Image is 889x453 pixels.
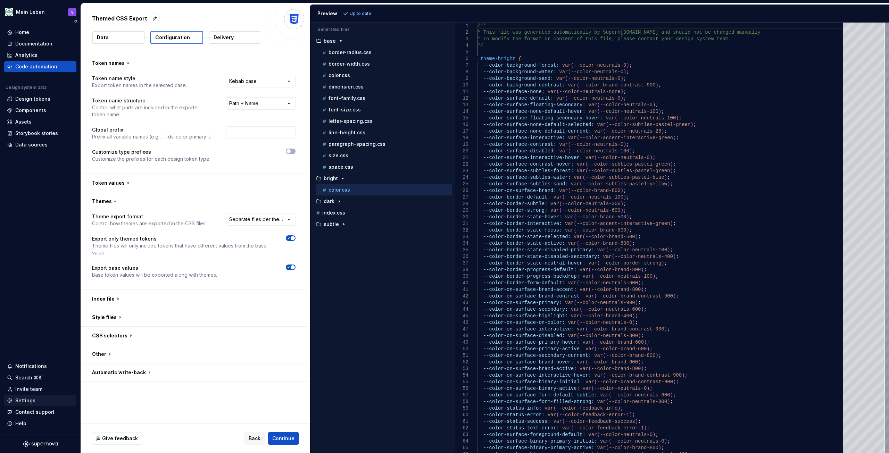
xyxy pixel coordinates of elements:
div: 13 [455,102,468,108]
p: font-size.css [329,107,361,112]
span: ) [670,168,673,174]
span: --color-surface-none: [483,89,544,94]
span: ( [576,82,579,88]
span: --color-border-state-hover: [483,214,562,220]
button: color.css [316,72,452,79]
span: ; [664,128,667,134]
span: ; [655,102,658,108]
div: Assets [15,118,32,125]
span: ; [629,214,632,220]
button: line-height.css [316,129,452,136]
div: Design tokens [15,95,50,102]
span: ( [574,214,576,220]
button: index.css [313,209,452,217]
a: Storybook stories [4,128,76,139]
span: ( [597,102,600,108]
button: space.css [316,163,452,171]
span: --color-subtles-pastel-yellow [582,181,667,187]
div: 23 [455,168,468,174]
button: dimension.css [316,83,452,91]
p: Customize the prefixes for each design token type. [92,156,210,162]
p: Prefix all variable names (e.g., '--ds-color-primary'). [92,133,211,140]
span: ) [673,135,675,141]
span: --color-background-contrast: [483,82,565,88]
span: ) [670,161,673,167]
div: 27 [455,194,468,201]
span: var [550,201,559,207]
span: --color-surface-subtles-water: [483,175,571,180]
div: 24 [455,174,468,181]
span: ) [690,122,693,127]
div: 5 [455,49,468,56]
span: --color-surface-none-default-selected: [483,122,594,127]
span: ) [635,234,638,240]
span: --color-surface-none-default-hover: [483,109,585,114]
button: Give feedback [92,432,142,445]
span: --color-surface-contrast: [483,142,556,147]
span: ; [673,161,675,167]
span: ; [626,142,629,147]
span: ; [658,82,661,88]
span: ) [629,148,632,154]
span: --color-brand-contrast-900 [580,82,655,88]
span: ; [629,62,632,68]
span: ) [626,214,629,220]
p: paragraph-spacing.css [329,141,385,147]
p: Global prefix [92,126,211,133]
button: font-family.css [316,94,452,102]
span: var [571,181,579,187]
div: Home [15,29,29,36]
button: Data [92,31,144,44]
span: ( [585,168,588,174]
div: 10 [455,82,468,89]
span: ( [603,128,606,134]
span: ( [594,155,597,160]
span: .theme-bright [477,56,515,61]
span: --color-surface-contrast-hover: [483,161,573,167]
span: ( [568,188,571,193]
span: * This file was generated automatically by Supern [477,30,621,35]
span: ( [606,122,608,127]
span: --color-neutrals-25 [606,128,661,134]
span: ) [626,62,629,68]
div: Components [15,107,46,114]
span: ; [670,181,673,187]
p: bright [324,176,338,181]
span: --color-border-default: [483,194,550,200]
span: ( [574,227,576,233]
span: ; [638,234,641,240]
div: 29 [455,207,468,214]
div: Mein Leben [16,9,45,16]
span: --color-background-water: [483,69,556,75]
a: Home [4,27,76,38]
div: 26 [455,187,468,194]
div: 12 [455,95,468,102]
span: --color-neutrals-none [559,89,620,94]
span: ) [667,181,670,187]
p: Export token names in the selected case. [92,82,187,89]
div: 2 [455,29,468,36]
span: ( [576,135,579,141]
a: Code automation [4,61,76,72]
span: --color-neutrals-600 [562,208,620,213]
p: color.css [329,187,350,193]
a: Settings [4,395,76,406]
span: var [588,102,597,108]
span: --color-subtles-pastel-green [588,161,670,167]
span: --color-neutrals-300 [562,201,620,207]
div: 28 [455,201,468,207]
span: ; [623,95,626,101]
span: ) [676,115,679,121]
span: --color-neutrals-100 [617,115,676,121]
span: var [562,62,571,68]
span: ) [620,76,623,81]
span: ) [623,69,626,75]
p: Control what parts are included in the exporter token name. [92,104,214,118]
span: --color-neutrals-100 [600,109,658,114]
span: var [565,214,574,220]
button: Notifications [4,361,76,372]
button: Contact support [4,406,76,418]
span: --color-neutrals-100 [565,194,623,200]
span: --color-border-state-selected: [483,234,571,240]
div: 3 [455,36,468,42]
